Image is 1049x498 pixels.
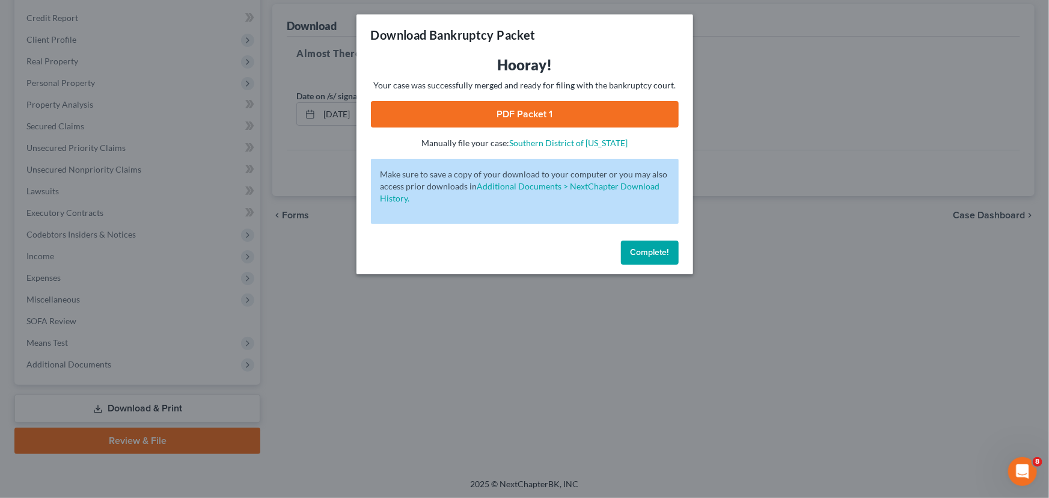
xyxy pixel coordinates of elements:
[371,137,679,149] p: Manually file your case:
[371,55,679,75] h3: Hooray!
[381,168,669,204] p: Make sure to save a copy of your download to your computer or you may also access prior downloads in
[371,101,679,128] a: PDF Packet 1
[1033,457,1042,467] span: 8
[381,181,660,203] a: Additional Documents > NextChapter Download History.
[371,26,536,43] h3: Download Bankruptcy Packet
[621,241,679,265] button: Complete!
[371,79,679,91] p: Your case was successfully merged and ready for filing with the bankruptcy court.
[509,138,628,148] a: Southern District of [US_STATE]
[631,247,669,257] span: Complete!
[1008,457,1037,486] iframe: Intercom live chat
